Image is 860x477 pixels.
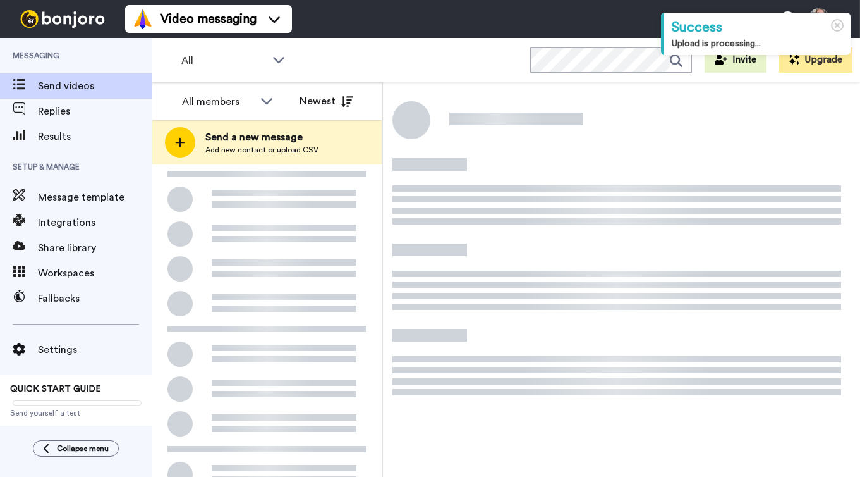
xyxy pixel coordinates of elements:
div: All members [182,94,254,109]
span: Send videos [38,78,152,94]
span: All [181,53,266,68]
span: Message template [38,190,152,205]
span: Send yourself a test [10,408,142,418]
button: Collapse menu [33,440,119,457]
span: Fallbacks [38,291,152,306]
button: Newest [290,89,363,114]
span: Replies [38,104,152,119]
span: Settings [38,342,152,357]
span: Collapse menu [57,443,109,454]
span: QUICK START GUIDE [10,385,101,393]
span: Add new contact or upload CSV [205,145,318,155]
button: Invite [705,47,766,73]
div: Upload is processing... [672,37,843,50]
img: bj-logo-header-white.svg [15,10,110,28]
button: Upgrade [779,47,852,73]
span: Workspaces [38,266,152,281]
div: Success [672,18,843,37]
span: Video messaging [160,10,257,28]
span: Share library [38,240,152,256]
span: Results [38,129,152,144]
img: vm-color.svg [133,9,153,29]
span: Integrations [38,215,152,230]
span: Send a new message [205,130,318,145]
